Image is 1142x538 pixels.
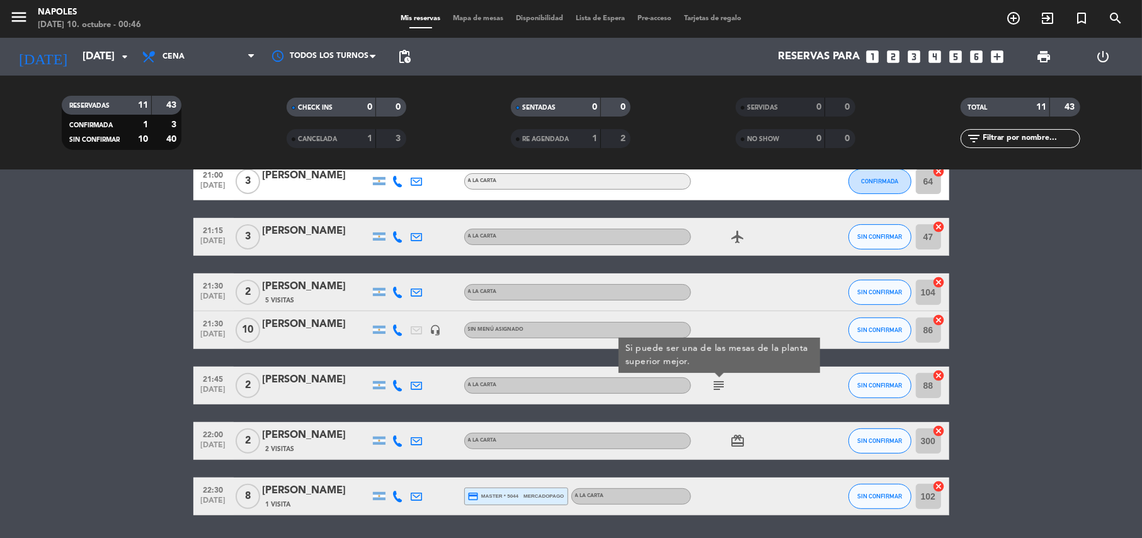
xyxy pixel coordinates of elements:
[1036,103,1046,112] strong: 11
[1006,11,1021,26] i: add_circle_outline
[967,131,982,146] i: filter_list
[857,382,902,389] span: SIN CONFIRMAR
[631,15,678,22] span: Pre-acceso
[198,386,229,400] span: [DATE]
[731,433,746,449] i: card_giftcard
[236,428,260,454] span: 2
[933,369,945,382] i: cancel
[468,382,497,387] span: A LA CARTA
[138,101,148,110] strong: 11
[166,101,179,110] strong: 43
[857,437,902,444] span: SIN CONFIRMAR
[857,233,902,240] span: SIN CONFIRMAR
[298,105,333,111] span: CHECK INS
[236,373,260,398] span: 2
[263,316,370,333] div: [PERSON_NAME]
[933,480,945,493] i: cancel
[236,318,260,343] span: 10
[816,134,821,143] strong: 0
[522,105,556,111] span: SENTADAS
[620,134,628,143] strong: 2
[69,122,113,129] span: CONFIRMADA
[747,136,779,142] span: NO SHOW
[367,103,372,112] strong: 0
[138,135,148,144] strong: 10
[396,134,403,143] strong: 3
[236,484,260,509] span: 8
[620,103,628,112] strong: 0
[69,137,120,143] span: SIN CONFIRMAR
[848,318,911,343] button: SIN CONFIRMAR
[933,220,945,233] i: cancel
[263,223,370,239] div: [PERSON_NAME]
[947,49,964,65] i: looks_5
[1073,38,1133,76] div: LOG OUT
[848,428,911,454] button: SIN CONFIRMAR
[731,229,746,244] i: airplanemode_active
[857,289,902,295] span: SIN CONFIRMAR
[143,120,148,129] strong: 1
[861,178,898,185] span: CONFIRMADA
[906,49,922,65] i: looks_3
[933,314,945,326] i: cancel
[1108,11,1123,26] i: search
[933,165,945,178] i: cancel
[9,43,76,71] i: [DATE]
[447,15,510,22] span: Mapa de mesas
[933,276,945,289] i: cancel
[198,237,229,251] span: [DATE]
[778,51,860,63] span: Reservas para
[396,103,403,112] strong: 0
[592,103,597,112] strong: 0
[468,491,519,502] span: master * 5044
[510,15,569,22] span: Disponibilidad
[198,330,229,345] span: [DATE]
[575,493,604,498] span: A LA CARTA
[163,52,185,61] span: Cena
[198,371,229,386] span: 21:45
[69,103,110,109] span: RESERVADAS
[989,49,1005,65] i: add_box
[848,484,911,509] button: SIN CONFIRMAR
[198,426,229,441] span: 22:00
[848,224,911,249] button: SIN CONFIRMAR
[117,49,132,64] i: arrow_drop_down
[933,425,945,437] i: cancel
[38,6,141,19] div: Napoles
[857,493,902,500] span: SIN CONFIRMAR
[468,234,497,239] span: A LA CARTA
[236,280,260,305] span: 2
[397,49,412,64] span: pending_actions
[263,168,370,184] div: [PERSON_NAME]
[236,224,260,249] span: 3
[468,289,497,294] span: A LA CARTA
[1074,11,1089,26] i: turned_in_not
[298,136,337,142] span: CANCELADA
[678,15,748,22] span: Tarjetas de regalo
[166,135,179,144] strong: 40
[968,49,985,65] i: looks_6
[263,278,370,295] div: [PERSON_NAME]
[468,491,479,502] i: credit_card
[625,342,813,369] div: Si puede ser una de las mesas de la planta superior mejor.
[848,169,911,194] button: CONFIRMADA
[857,326,902,333] span: SIN CONFIRMAR
[198,496,229,511] span: [DATE]
[263,372,370,388] div: [PERSON_NAME]
[198,278,229,292] span: 21:30
[171,120,179,129] strong: 3
[198,441,229,455] span: [DATE]
[1040,11,1055,26] i: exit_to_app
[198,181,229,196] span: [DATE]
[569,15,631,22] span: Lista de Espera
[523,492,564,500] span: mercadopago
[263,427,370,444] div: [PERSON_NAME]
[236,169,260,194] span: 3
[9,8,28,26] i: menu
[198,167,229,181] span: 21:00
[747,105,778,111] span: SERVIDAS
[9,8,28,31] button: menu
[864,49,881,65] i: looks_one
[848,280,911,305] button: SIN CONFIRMAR
[468,438,497,443] span: A LA CARTA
